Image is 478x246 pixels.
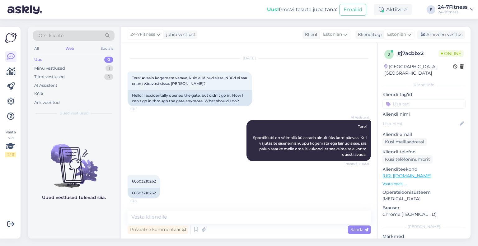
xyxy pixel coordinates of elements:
[382,91,466,98] p: Kliendi tag'id
[382,196,466,202] p: [MEDICAL_DATA]
[5,32,17,44] img: Askly Logo
[382,189,466,196] p: Operatsioonisüsteem
[417,30,465,39] div: Arhiveeri vestlus
[382,173,431,179] a: [URL][DOMAIN_NAME]
[34,57,42,63] div: Uus
[388,52,390,57] span: j
[438,5,474,15] a: 24-7Fitness24-7fitness
[382,99,466,109] input: Lisa tag
[382,233,466,240] p: Märkmed
[64,44,75,53] div: Web
[34,100,60,106] div: Arhiveeritud
[382,205,466,211] p: Brauser
[374,4,412,15] div: Aktiivne
[382,131,466,138] p: Kliendi email
[39,32,63,39] span: Otsi kliente
[382,224,466,230] div: [PERSON_NAME]
[387,31,406,38] span: Estonian
[384,63,453,77] div: [GEOGRAPHIC_DATA], [GEOGRAPHIC_DATA]
[346,115,369,120] span: AI Assistent
[132,76,248,86] span: Tere! Avasin kogemata värava, kuid ei läinud sisse. Nüüd ei saa enam väravast sisse. [PERSON_NAME]?
[128,90,252,106] div: Hello! I accidentally opened the gate, but didn't go in. Now I can't go in through the gate anymo...
[323,31,342,38] span: Estonian
[382,149,466,155] p: Kliendi telefon
[382,82,466,88] div: Kliendi info
[340,4,366,16] button: Emailid
[34,65,65,72] div: Minu vestlused
[34,74,65,80] div: Tiimi vestlused
[267,7,279,12] b: Uus!
[28,133,119,189] img: No chats
[34,82,57,89] div: AI Assistent
[345,161,369,166] span: Nähtud ✓ 15:01
[128,55,371,61] div: [DATE]
[382,155,433,164] div: Küsi telefoninumbrit
[42,194,106,201] p: Uued vestlused tulevad siia.
[383,120,458,127] input: Lisa nimi
[302,31,318,38] div: Klient
[33,44,40,53] div: All
[59,110,88,116] span: Uued vestlused
[382,211,466,218] p: Chrome [TECHNICAL_ID]
[104,74,113,80] div: 0
[130,31,155,38] span: 24-7Fitness
[128,225,188,234] div: Privaatne kommentaar
[129,199,153,203] span: 15:02
[105,65,113,72] div: 1
[427,5,435,14] div: F
[34,91,43,97] div: Kõik
[128,188,160,198] div: 60503210262
[267,6,337,13] div: Proovi tasuta juba täna:
[438,10,467,15] div: 24-7fitness
[382,181,466,187] p: Vaata edasi ...
[99,44,115,53] div: Socials
[5,152,16,157] div: 2 / 3
[132,179,156,183] span: 60503210262
[5,129,16,157] div: Vaata siia
[382,166,466,173] p: Klienditeekond
[397,50,438,57] div: # j7acbbx2
[164,31,195,38] div: juhib vestlust
[438,50,464,57] span: Online
[350,227,368,232] span: Saada
[129,107,153,111] span: 15:01
[438,5,467,10] div: 24-7Fitness
[355,31,382,38] div: Klienditugi
[104,57,113,63] div: 0
[382,138,427,146] div: Küsi meiliaadressi
[382,111,466,118] p: Kliendi nimi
